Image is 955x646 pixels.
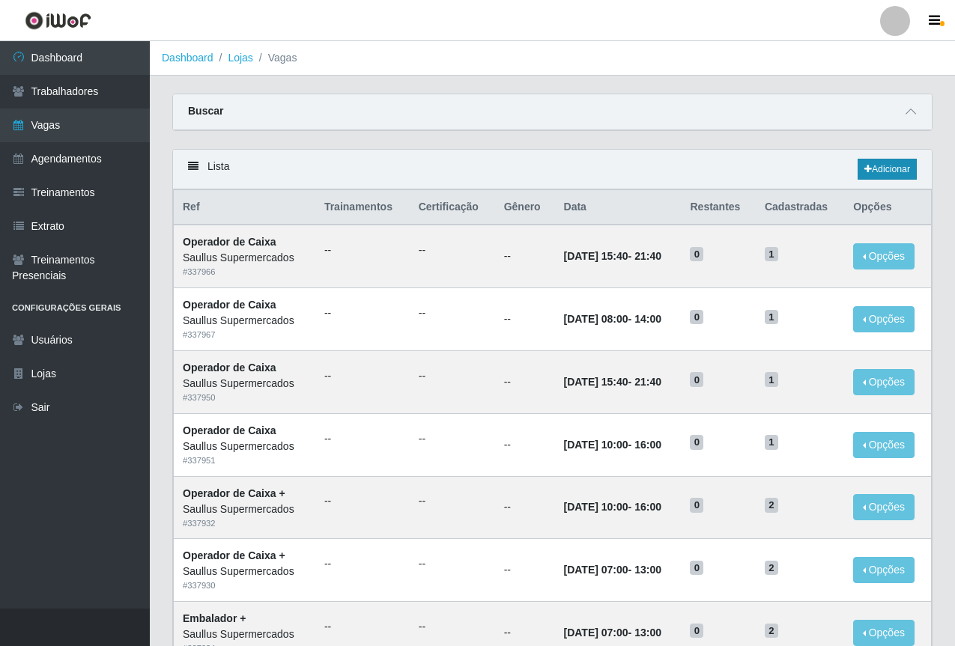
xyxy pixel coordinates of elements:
[150,41,955,76] nav: breadcrumb
[555,190,682,225] th: Data
[564,250,628,262] time: [DATE] 15:40
[765,561,778,576] span: 2
[324,431,401,447] ul: --
[183,549,285,561] strong: Operador de Caixa +
[690,372,703,387] span: 0
[183,376,306,391] div: Saullus Supermercados
[564,501,628,513] time: [DATE] 10:00
[853,557,915,583] button: Opções
[634,439,661,451] time: 16:00
[183,424,276,436] strong: Operador de Caixa
[564,627,628,639] time: [DATE] 07:00
[183,612,246,624] strong: Embalador +
[183,299,276,311] strong: Operador de Caixa
[183,362,276,374] strong: Operador de Caixa
[844,190,931,225] th: Opções
[183,439,306,454] div: Saullus Supermercados
[495,288,555,351] td: --
[853,306,915,332] button: Opções
[690,624,703,639] span: 0
[183,454,306,467] div: # 337951
[564,627,661,639] strong: -
[564,564,628,576] time: [DATE] 07:00
[419,619,486,635] ul: --
[756,190,844,225] th: Cadastradas
[765,310,778,325] span: 1
[853,620,915,646] button: Opções
[183,266,306,278] div: # 337966
[183,487,285,499] strong: Operador de Caixa +
[853,494,915,520] button: Opções
[634,627,661,639] time: 13:00
[853,243,915,269] button: Opções
[765,498,778,513] span: 2
[564,439,628,451] time: [DATE] 10:00
[25,11,91,30] img: CoreUI Logo
[681,190,755,225] th: Restantes
[324,243,401,258] ul: --
[183,329,306,341] div: # 337967
[324,493,401,509] ul: --
[183,250,306,266] div: Saullus Supermercados
[183,313,306,329] div: Saullus Supermercados
[188,105,223,117] strong: Buscar
[228,52,252,64] a: Lojas
[183,391,306,404] div: # 337950
[183,517,306,530] div: # 337932
[853,369,915,395] button: Opções
[690,498,703,513] span: 0
[419,368,486,384] ul: --
[634,250,661,262] time: 21:40
[419,243,486,258] ul: --
[564,313,661,325] strong: -
[324,556,401,572] ul: --
[183,564,306,579] div: Saullus Supermercados
[173,150,932,189] div: Lista
[634,501,661,513] time: 16:00
[174,190,315,225] th: Ref
[564,250,661,262] strong: -
[324,368,401,384] ul: --
[690,247,703,262] span: 0
[634,376,661,388] time: 21:40
[419,305,486,321] ul: --
[315,190,410,225] th: Trainamentos
[324,619,401,635] ul: --
[564,564,661,576] strong: -
[183,236,276,248] strong: Operador de Caixa
[853,432,915,458] button: Opções
[495,539,555,602] td: --
[495,225,555,287] td: --
[419,493,486,509] ul: --
[495,476,555,539] td: --
[410,190,495,225] th: Certificação
[564,313,628,325] time: [DATE] 08:00
[162,52,213,64] a: Dashboard
[564,376,628,388] time: [DATE] 15:40
[858,159,917,180] a: Adicionar
[183,579,306,592] div: # 337930
[765,624,778,639] span: 2
[495,350,555,413] td: --
[690,435,703,450] span: 0
[419,556,486,572] ul: --
[564,439,661,451] strong: -
[495,190,555,225] th: Gênero
[765,247,778,262] span: 1
[564,376,661,388] strong: -
[765,435,778,450] span: 1
[324,305,401,321] ul: --
[690,561,703,576] span: 0
[253,50,297,66] li: Vagas
[183,627,306,642] div: Saullus Supermercados
[690,310,703,325] span: 0
[564,501,661,513] strong: -
[634,564,661,576] time: 13:00
[419,431,486,447] ul: --
[634,313,661,325] time: 14:00
[495,413,555,476] td: --
[183,502,306,517] div: Saullus Supermercados
[765,372,778,387] span: 1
